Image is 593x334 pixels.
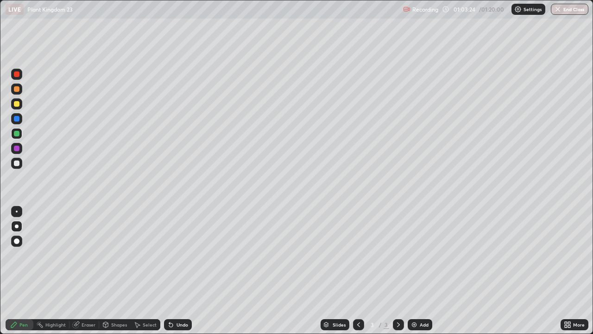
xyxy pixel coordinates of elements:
div: Select [143,322,157,327]
div: Undo [177,322,188,327]
div: Shapes [111,322,127,327]
div: 3 [384,321,389,329]
div: Eraser [82,322,95,327]
img: end-class-cross [554,6,561,13]
img: add-slide-button [410,321,418,328]
button: End Class [551,4,588,15]
div: Add [420,322,429,327]
div: / [379,322,382,328]
div: Pen [19,322,28,327]
div: 3 [368,322,377,328]
div: Slides [333,322,346,327]
div: Highlight [45,322,66,327]
p: Recording [412,6,438,13]
p: Plant Kingdom 23 [27,6,73,13]
img: recording.375f2c34.svg [403,6,410,13]
img: class-settings-icons [514,6,522,13]
div: More [573,322,585,327]
p: Settings [524,7,542,12]
p: LIVE [8,6,21,13]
